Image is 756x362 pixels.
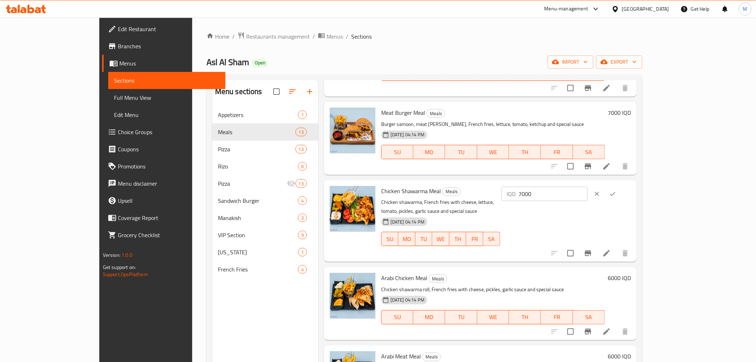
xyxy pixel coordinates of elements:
span: Meals [443,187,461,196]
div: items [298,196,307,205]
span: 1 [298,112,307,118]
svg: Inactive section [287,179,295,188]
span: [DATE] 04:14 PM [388,297,427,303]
a: Grocery Checklist [102,226,225,244]
span: TH [512,312,538,322]
button: delete [617,79,634,97]
span: export [602,58,637,67]
span: WE [480,147,506,157]
span: Appetizers [218,111,298,119]
a: Coupons [102,141,225,158]
a: Edit Menu [108,106,225,123]
span: Open [252,60,268,66]
a: Coverage Report [102,209,225,226]
button: delete [617,323,634,340]
button: FR [541,145,573,159]
input: Please enter price [518,187,588,201]
h6: 6000 IQD [608,351,631,361]
a: Menus [318,32,343,41]
span: Arabi Meat Meal [381,351,421,362]
span: 3 [298,215,307,221]
button: Branch-specific-item [580,323,597,340]
span: Sections [114,76,220,85]
button: TU [445,310,477,324]
span: 9 [298,232,307,239]
span: French Fries [218,265,298,274]
button: SU [381,145,413,159]
div: Meals [422,353,441,361]
span: Meat Burger Meal [381,107,425,118]
div: VIP Section9 [212,226,318,244]
a: Edit menu item [602,162,611,171]
span: 4 [298,266,307,273]
button: TU [416,232,432,246]
span: SU [384,234,396,244]
p: Chicken shawarma roll, French fries with cheese, pickles, garlic sauce and special sauce [381,285,605,294]
div: Sandwich Burger4 [212,192,318,209]
span: Meals [423,353,441,361]
h6: 6000 IQD [608,273,631,283]
span: 13 [296,146,307,153]
div: items [298,162,307,171]
nav: breadcrumb [207,32,642,41]
div: Meals13 [212,123,318,141]
a: Sections [108,72,225,89]
button: SA [573,310,605,324]
span: TH [452,234,463,244]
div: Meals [442,187,461,196]
span: Menus [119,59,220,68]
span: Select to update [563,246,578,261]
span: Pizza [218,145,295,153]
span: Arabi Chicken Meal [381,273,427,283]
button: export [596,55,642,69]
span: Edit Menu [114,111,220,119]
span: Sort sections [284,83,301,100]
span: Edit Restaurant [118,25,220,33]
button: SA [573,145,605,159]
a: Support.OpsPlatform [103,270,148,279]
button: Branch-specific-item [580,79,597,97]
span: Select to update [563,159,578,174]
span: 13 [296,129,307,136]
button: WE [477,145,509,159]
a: Full Menu View [108,89,225,106]
span: SA [576,147,602,157]
span: Version: [103,250,120,260]
li: / [232,32,235,41]
button: FR [541,310,573,324]
span: Coupons [118,145,220,153]
span: Coverage Report [118,214,220,222]
a: Promotions [102,158,225,175]
span: Meals [218,128,295,136]
button: clear [589,186,605,202]
span: Menu disclaimer [118,179,220,188]
span: Restaurants management [246,32,310,41]
span: MO [416,312,442,322]
button: WE [432,232,449,246]
span: TU [448,147,474,157]
a: Menus [102,55,225,72]
span: Meals [427,109,445,118]
button: import [548,55,593,69]
button: MO [413,310,445,324]
span: VIP Section [218,231,298,239]
span: SU [384,147,411,157]
div: Manakish [218,214,298,222]
button: ok [605,186,621,202]
div: Manakish3 [212,209,318,226]
a: Restaurants management [238,32,310,41]
span: Asl Al Sham [207,54,249,70]
a: Edit Restaurant [102,20,225,38]
li: / [313,32,315,41]
button: Branch-specific-item [580,158,597,175]
button: TH [449,232,466,246]
span: [DATE] 04:14 PM [388,219,427,225]
span: TU [448,312,474,322]
span: TU [418,234,429,244]
span: [US_STATE] [218,248,298,256]
span: [DATE] 04:14 PM [388,131,427,138]
span: import [553,58,588,67]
